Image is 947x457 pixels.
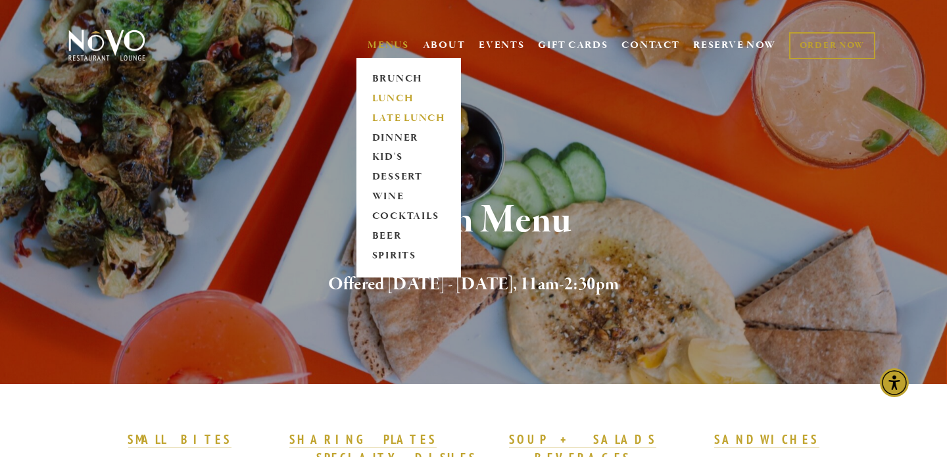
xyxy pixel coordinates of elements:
[90,199,857,242] h1: Lunch Menu
[368,39,409,52] a: MENUS
[368,227,450,247] a: BEER
[479,39,524,52] a: EVENTS
[368,108,450,128] a: LATE LUNCH
[368,187,450,207] a: WINE
[368,89,450,108] a: LUNCH
[423,39,466,52] a: ABOUT
[368,128,450,148] a: DINNER
[880,368,909,397] div: Accessibility Menu
[368,148,450,168] a: KID'S
[368,247,450,266] a: SPIRITS
[289,431,437,448] a: SHARING PLATES
[66,29,148,62] img: Novo Restaurant &amp; Lounge
[714,431,819,448] a: SANDWICHES
[368,207,450,227] a: COCKTAILS
[368,168,450,187] a: DESSERT
[90,271,857,299] h2: Offered [DATE] - [DATE], 11am-2:30pm
[509,431,656,448] a: SOUP + SALADS
[693,33,776,58] a: RESERVE NOW
[128,431,231,447] strong: SMALL BITES
[509,431,656,447] strong: SOUP + SALADS
[539,33,608,58] a: GIFT CARDS
[289,431,437,447] strong: SHARING PLATES
[128,431,231,448] a: SMALL BITES
[714,431,819,447] strong: SANDWICHES
[622,33,680,58] a: CONTACT
[789,32,875,59] a: ORDER NOW
[368,69,450,89] a: BRUNCH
